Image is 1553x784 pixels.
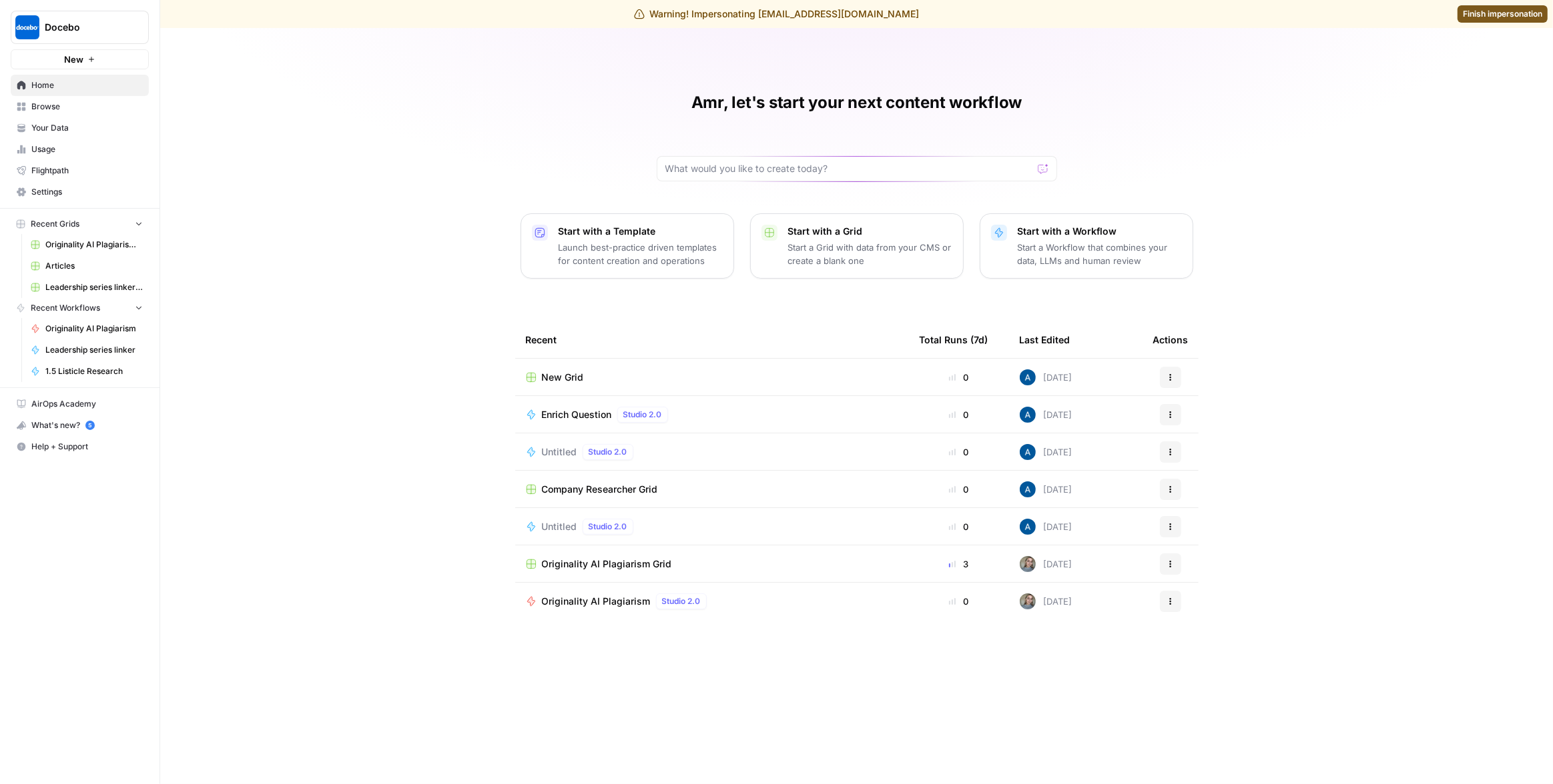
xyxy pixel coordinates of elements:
span: Leadership series linker [45,344,143,356]
span: Studio 2.0 [662,595,701,607]
p: Start with a Grid [788,225,952,238]
span: Company Researcher Grid [542,483,658,496]
text: 5 [88,422,91,429]
img: he81ibor8lsei4p3qvg4ugbvimgp [1020,407,1036,423]
div: Warning! Impersonating [EMAIL_ADDRESS][DOMAIN_NAME] [634,7,920,21]
a: Articles [25,255,149,277]
button: Recent Workflows [11,298,149,318]
div: [DATE] [1020,369,1072,385]
div: What's new? [11,415,148,435]
img: a3m8ukwwqy06crpq9wigr246ip90 [1020,593,1036,609]
a: Usage [11,139,149,160]
span: Recent Grids [31,218,79,230]
a: Originality AI Plagiarism Grid [526,557,898,571]
div: [DATE] [1020,407,1072,423]
a: Home [11,75,149,96]
div: Last Edited [1020,321,1070,358]
span: 1.5 Listicle Research [45,365,143,377]
span: New Grid [542,371,584,384]
div: Actions [1153,321,1189,358]
a: Enrich QuestionStudio 2.0 [526,407,898,423]
div: 0 [920,595,998,608]
img: Docebo Logo [15,15,39,39]
p: Start a Grid with data from your CMS or create a blank one [788,241,952,267]
div: 0 [920,371,998,384]
span: New [64,53,83,66]
img: he81ibor8lsei4p3qvg4ugbvimgp [1020,369,1036,385]
span: Originality AI Plagiarism [45,323,143,335]
span: Enrich Question [542,408,612,421]
span: Home [31,79,143,91]
img: he81ibor8lsei4p3qvg4ugbvimgp [1020,519,1036,535]
span: Originality AI Plagiarism Grid [542,557,672,571]
span: Finish impersonation [1463,8,1542,20]
div: [DATE] [1020,556,1072,572]
button: Workspace: Docebo [11,11,149,44]
span: Your Data [31,122,143,134]
a: Finish impersonation [1458,5,1548,23]
p: Start a Workflow that combines your data, LLMs and human review [1018,241,1182,267]
a: Company Researcher Grid [526,483,898,496]
span: Studio 2.0 [623,409,662,421]
a: UntitledStudio 2.0 [526,444,898,460]
span: Studio 2.0 [589,446,627,458]
span: Articles [45,260,143,272]
img: he81ibor8lsei4p3qvg4ugbvimgp [1020,481,1036,497]
a: Originality AI Plagiarism Grid [25,234,149,255]
a: 5 [85,421,95,430]
span: Recent Workflows [31,302,100,314]
p: Start with a Template [559,225,723,238]
a: New Grid [526,371,898,384]
img: a3m8ukwwqy06crpq9wigr246ip90 [1020,556,1036,572]
button: Recent Grids [11,214,149,234]
img: he81ibor8lsei4p3qvg4ugbvimgp [1020,444,1036,460]
a: Originality AI PlagiarismStudio 2.0 [526,593,898,609]
span: Leadership series linker Grid [45,281,143,293]
span: Docebo [45,21,125,34]
div: 0 [920,520,998,533]
a: Your Data [11,117,149,139]
div: [DATE] [1020,481,1072,497]
div: [DATE] [1020,444,1072,460]
div: [DATE] [1020,519,1072,535]
input: What would you like to create today? [665,162,1032,175]
button: What's new? 5 [11,415,149,436]
div: 0 [920,483,998,496]
a: Settings [11,181,149,203]
a: AirOps Academy [11,393,149,415]
button: Help + Support [11,436,149,457]
div: 0 [920,408,998,421]
a: 1.5 Listicle Research [25,361,149,382]
a: Browse [11,96,149,117]
a: Flightpath [11,160,149,181]
button: Start with a WorkflowStart a Workflow that combines your data, LLMs and human review [980,213,1193,279]
span: Untitled [542,445,577,459]
button: Start with a GridStart a Grid with data from your CMS or create a blank one [750,213,964,279]
a: Leadership series linker Grid [25,277,149,298]
div: 3 [920,557,998,571]
span: Originality AI Plagiarism [542,595,651,608]
span: Help + Support [31,441,143,453]
button: Start with a TemplateLaunch best-practice driven templates for content creation and operations [521,213,734,279]
span: AirOps Academy [31,398,143,410]
p: Launch best-practice driven templates for content creation and operations [559,241,723,267]
span: Untitled [542,520,577,533]
a: UntitledStudio 2.0 [526,519,898,535]
span: Browse [31,101,143,113]
span: Settings [31,186,143,198]
span: Flightpath [31,165,143,177]
span: Usage [31,143,143,155]
h1: Amr, let's start your next content workflow [691,92,1022,113]
div: Recent [526,321,898,358]
button: New [11,49,149,69]
span: Studio 2.0 [589,521,627,533]
p: Start with a Workflow [1018,225,1182,238]
a: Leadership series linker [25,339,149,361]
div: Total Runs (7d) [920,321,988,358]
span: Originality AI Plagiarism Grid [45,239,143,251]
div: [DATE] [1020,593,1072,609]
div: 0 [920,445,998,459]
a: Originality AI Plagiarism [25,318,149,339]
